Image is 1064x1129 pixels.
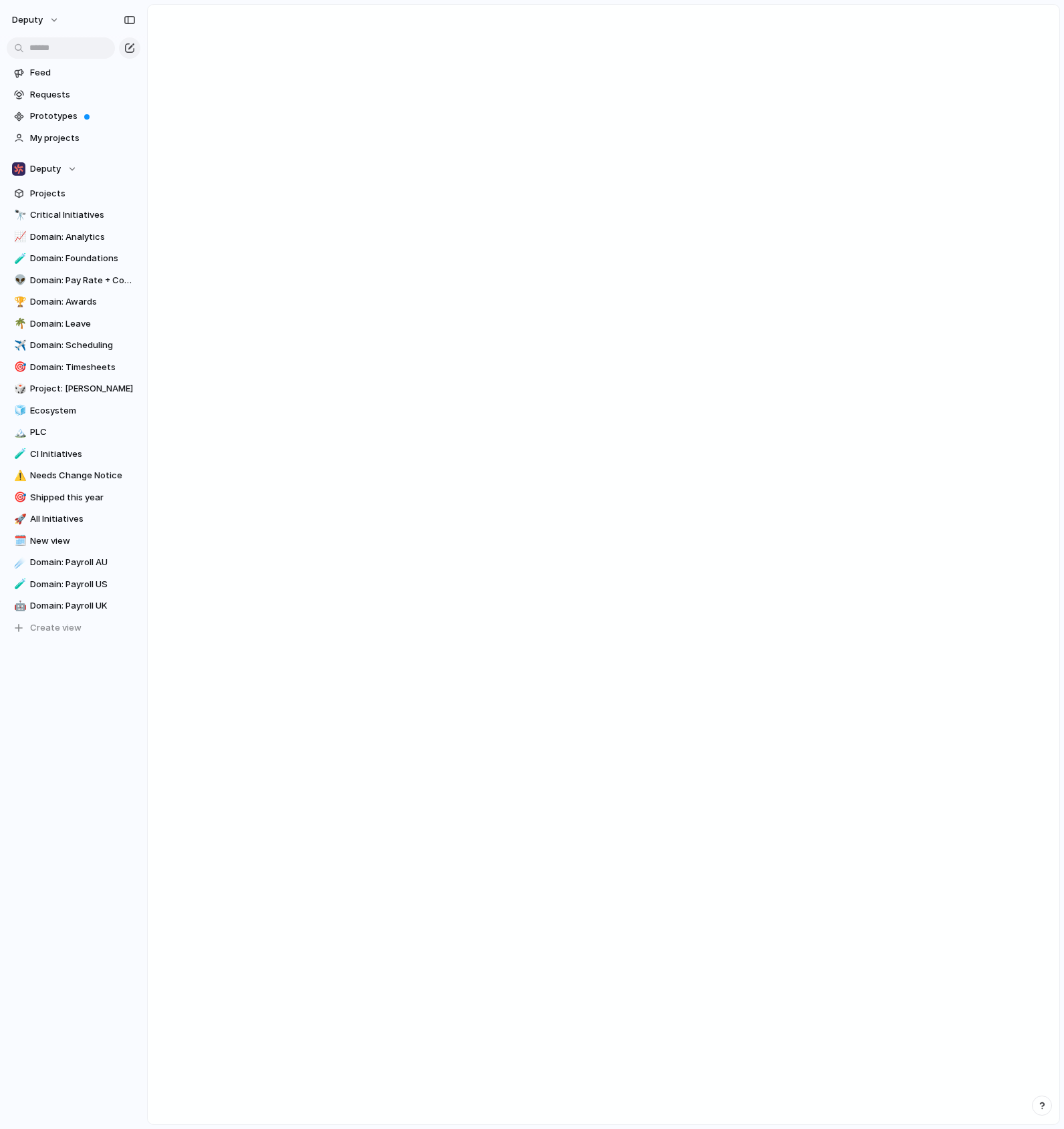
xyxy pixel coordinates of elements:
[12,230,25,244] button: 📈
[14,555,23,571] div: ☄️
[7,509,140,529] a: 🚀All Initiatives
[14,468,23,484] div: ⚠️
[7,444,140,464] a: 🧪CI Initiatives
[30,252,136,265] span: Domain: Foundations
[12,469,25,482] button: ⚠️
[30,162,61,176] span: Deputy
[7,205,140,225] a: 🔭Critical Initiatives
[30,295,136,309] span: Domain: Awards
[30,132,136,145] span: My projects
[7,422,140,442] a: 🏔️PLC
[12,317,25,331] button: 🌴
[7,249,140,269] a: 🧪Domain: Foundations
[7,466,140,486] a: ⚠️Needs Change Notice
[12,295,25,309] button: 🏆
[30,469,136,482] span: Needs Change Notice
[14,338,23,353] div: ✈️
[6,9,66,31] button: deputy
[14,533,23,548] div: 🗓️
[12,448,25,461] button: 🧪
[30,208,136,222] span: Critical Initiatives
[30,556,136,569] span: Domain: Payroll AU
[7,227,140,247] div: 📈Domain: Analytics
[30,491,136,504] span: Shipped this year
[30,230,136,244] span: Domain: Analytics
[30,512,136,526] span: All Initiatives
[30,110,136,123] span: Prototypes
[7,401,140,421] a: 🧊Ecosystem
[7,159,140,179] button: Deputy
[7,357,140,377] a: 🎯Domain: Timesheets
[30,404,136,418] span: Ecosystem
[14,229,23,245] div: 📈
[12,339,25,352] button: ✈️
[14,490,23,505] div: 🎯
[30,88,136,102] span: Requests
[14,446,23,462] div: 🧪
[7,314,140,334] a: 🌴Domain: Leave
[12,491,25,504] button: 🎯
[7,63,140,83] a: Feed
[12,556,25,569] button: ☄️
[12,252,25,265] button: 🧪
[30,448,136,461] span: CI Initiatives
[12,426,25,439] button: 🏔️
[30,599,136,613] span: Domain: Payroll UK
[30,317,136,331] span: Domain: Leave
[12,404,25,418] button: 🧊
[14,208,23,223] div: 🔭
[7,271,140,291] a: 👽Domain: Pay Rate + Compliance
[14,359,23,375] div: 🎯
[12,13,43,27] span: deputy
[7,596,140,616] a: 🤖Domain: Payroll UK
[7,292,140,312] a: 🏆Domain: Awards
[12,534,25,548] button: 🗓️
[12,512,25,526] button: 🚀
[30,187,136,200] span: Projects
[7,335,140,355] div: ✈️Domain: Scheduling
[12,208,25,222] button: 🔭
[30,66,136,79] span: Feed
[30,426,136,439] span: PLC
[14,403,23,418] div: 🧊
[7,575,140,595] a: 🧪Domain: Payroll US
[12,382,25,395] button: 🎲
[7,379,140,399] a: 🎲Project: [PERSON_NAME]
[14,512,23,527] div: 🚀
[14,599,23,614] div: 🤖
[30,339,136,352] span: Domain: Scheduling
[7,488,140,508] div: 🎯Shipped this year
[7,85,140,105] a: Requests
[30,274,136,287] span: Domain: Pay Rate + Compliance
[14,425,23,440] div: 🏔️
[14,273,23,288] div: 👽
[7,552,140,573] a: ☄️Domain: Payroll AU
[12,274,25,287] button: 👽
[30,578,136,591] span: Domain: Payroll US
[30,534,136,548] span: New view
[7,106,140,126] a: Prototypes
[30,361,136,374] span: Domain: Timesheets
[14,381,23,397] div: 🎲
[7,618,140,638] button: Create view
[14,295,23,310] div: 🏆
[14,316,23,331] div: 🌴
[12,361,25,374] button: 🎯
[12,578,25,591] button: 🧪
[30,382,136,395] span: Project: [PERSON_NAME]
[7,531,140,551] a: 🗓️New view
